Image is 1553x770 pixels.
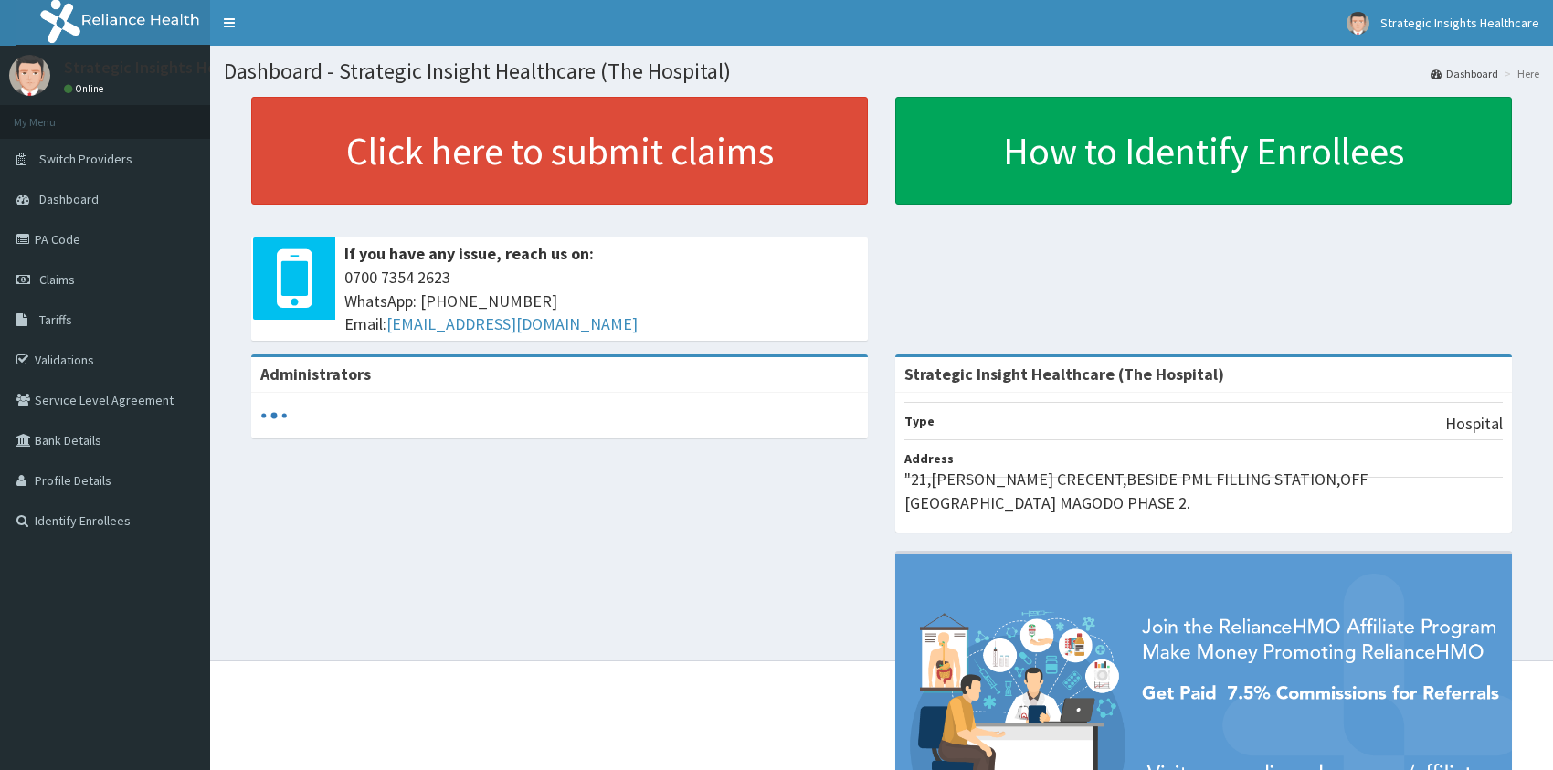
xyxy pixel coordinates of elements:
[1431,66,1498,81] a: Dashboard
[1347,12,1369,35] img: User Image
[39,311,72,328] span: Tariffs
[1500,66,1539,81] li: Here
[344,243,594,264] b: If you have any issue, reach us on:
[1445,412,1503,436] p: Hospital
[9,55,50,96] img: User Image
[904,468,1503,514] p: "21,[PERSON_NAME] CRECENT,BESIDE PML FILLING STATION,OFF [GEOGRAPHIC_DATA] MAGODO PHASE 2.
[904,450,954,467] b: Address
[260,364,371,385] b: Administrators
[895,97,1512,205] a: How to Identify Enrollees
[224,59,1539,83] h1: Dashboard - Strategic Insight Healthcare (The Hospital)
[904,413,935,429] b: Type
[1380,15,1539,31] span: Strategic Insights Healthcare
[904,364,1224,385] strong: Strategic Insight Healthcare (The Hospital)
[39,191,99,207] span: Dashboard
[39,271,75,288] span: Claims
[344,266,859,336] span: 0700 7354 2623 WhatsApp: [PHONE_NUMBER] Email:
[64,82,108,95] a: Online
[260,402,288,429] svg: audio-loading
[64,59,277,76] p: Strategic Insights Healthcare
[39,151,132,167] span: Switch Providers
[251,97,868,205] a: Click here to submit claims
[386,313,638,334] a: [EMAIL_ADDRESS][DOMAIN_NAME]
